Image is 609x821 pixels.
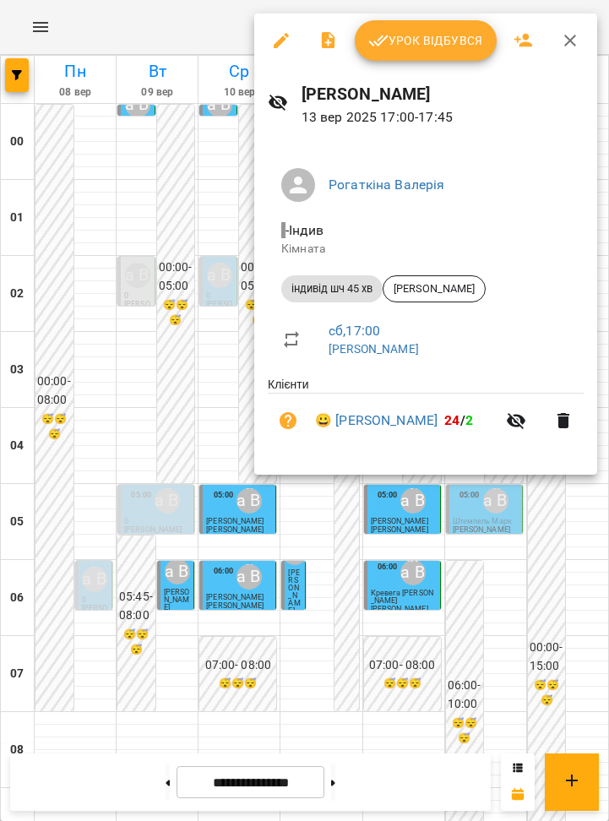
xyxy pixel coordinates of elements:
button: Візит ще не сплачено. Додати оплату? [268,400,308,441]
span: Урок відбувся [368,30,483,51]
span: індивід шч 45 хв [281,281,383,296]
p: 13 вер 2025 17:00 - 17:45 [302,107,584,128]
span: 24 [444,412,459,428]
b: / [444,412,473,428]
ul: Клієнти [268,376,584,454]
button: Урок відбувся [355,20,497,61]
h6: [PERSON_NAME] [302,81,584,107]
div: [PERSON_NAME] [383,275,486,302]
a: [PERSON_NAME] [329,342,419,356]
span: 2 [465,412,473,428]
p: Кімната [281,241,570,258]
span: [PERSON_NAME] [383,281,485,296]
a: 😀 [PERSON_NAME] [315,410,438,431]
span: - Індив [281,222,327,238]
a: Рогаткіна Валерія [329,177,445,193]
a: сб , 17:00 [329,323,380,339]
